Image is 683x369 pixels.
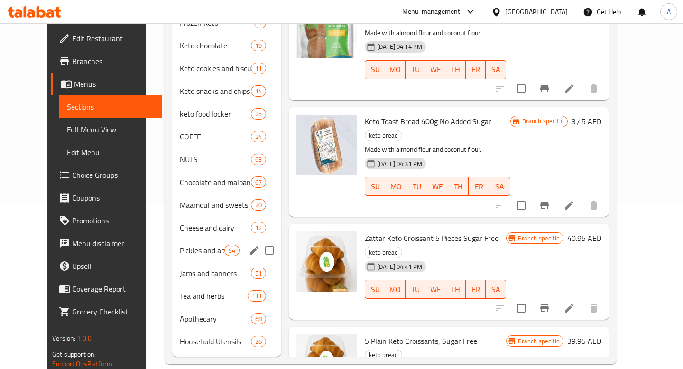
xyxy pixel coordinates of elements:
p: Made with almond flour and coconut flour. [365,144,510,156]
span: [DATE] 04:41 PM [373,262,426,271]
div: keto bread [365,350,402,361]
span: [DATE] 04:14 PM [373,42,426,51]
button: delete [582,297,605,320]
a: Grocery Checklist [51,300,161,323]
span: Pickles and appetizers [180,245,224,256]
button: TU [406,60,425,79]
span: Upsell [72,260,154,272]
span: Edit Menu [67,147,154,158]
span: FR [472,180,486,194]
span: WE [429,63,442,76]
span: Keto cookies and biscuits [180,63,251,74]
div: items [251,131,266,142]
button: WE [425,280,445,299]
span: TH [449,283,461,296]
div: Apothecary68 [172,307,281,330]
div: items [251,268,266,279]
div: items [248,290,266,302]
div: items [224,245,240,256]
span: 20 [251,201,266,210]
div: Cheese and dairy12 [172,216,281,239]
span: Jams and canners [180,268,251,279]
span: MO [389,63,401,76]
span: Cheese and dairy [180,222,251,233]
div: items [251,40,266,51]
span: Keto Toast Bread 400g No Added Sugar [365,114,491,129]
button: TH [445,60,465,79]
span: 14 [251,87,266,96]
span: keto bread [365,350,402,360]
span: Select to update [511,298,531,318]
button: delete [582,194,605,217]
span: Tea and herbs [180,290,248,302]
a: Branches [51,50,161,73]
div: Keto chocolate19 [172,34,281,57]
span: Menu disclaimer [72,238,154,249]
img: Keto Toast Bread 400g No Added Sugar [296,115,357,175]
span: Edit Restaurant [72,33,154,44]
span: 26 [251,337,266,346]
span: 111 [248,292,266,301]
span: SU [369,63,381,76]
span: Full Menu View [67,124,154,135]
a: Edit menu item [563,83,575,94]
div: COFFE24 [172,125,281,148]
button: SU [365,280,385,299]
div: keto food locker [180,108,251,120]
a: Edit Menu [59,141,161,164]
div: items [251,336,266,347]
span: SU [369,283,381,296]
span: FR [470,283,482,296]
img: Zattar Keto Croissant 5 Pieces Sugar Free [296,231,357,292]
span: Sections [67,101,154,112]
button: SU [365,177,386,196]
a: Full Menu View [59,118,161,141]
span: 63 [251,155,266,164]
h6: 39.95 AED [567,334,601,348]
span: SU [369,180,382,194]
div: items [251,176,266,188]
div: Keto snacks and chips14 [172,80,281,102]
span: Select to update [511,79,531,99]
span: NUTS [180,154,251,165]
span: Get support on: [52,348,96,360]
span: COFFE [180,131,251,142]
span: A [667,7,671,17]
div: Household Utensils26 [172,330,281,353]
span: Chocolate and malban [180,176,251,188]
span: 25 [251,110,266,119]
span: Branch specific [518,117,567,126]
button: WE [427,177,448,196]
button: SA [486,60,506,79]
a: Coupons [51,186,161,209]
button: Branch-specific-item [533,194,556,217]
span: Keto chocolate [180,40,251,51]
button: TU [406,177,427,196]
span: Promotions [72,215,154,226]
a: Upsell [51,255,161,277]
a: Edit menu item [563,200,575,211]
div: items [251,63,266,74]
div: items [251,313,266,324]
div: Menu-management [402,6,461,18]
div: items [251,108,266,120]
span: Choice Groups [72,169,154,181]
button: TU [406,280,425,299]
span: SA [489,63,502,76]
button: MO [385,280,405,299]
div: NUTS63 [172,148,281,171]
div: keto bread [365,247,402,258]
span: Coverage Report [72,283,154,295]
button: edit [247,243,261,258]
button: SU [365,60,385,79]
span: Menus [74,78,154,90]
button: MO [386,177,407,196]
button: Branch-specific-item [533,77,556,100]
span: TU [410,180,424,194]
p: Made with almond flour and coconut flour [365,27,506,39]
